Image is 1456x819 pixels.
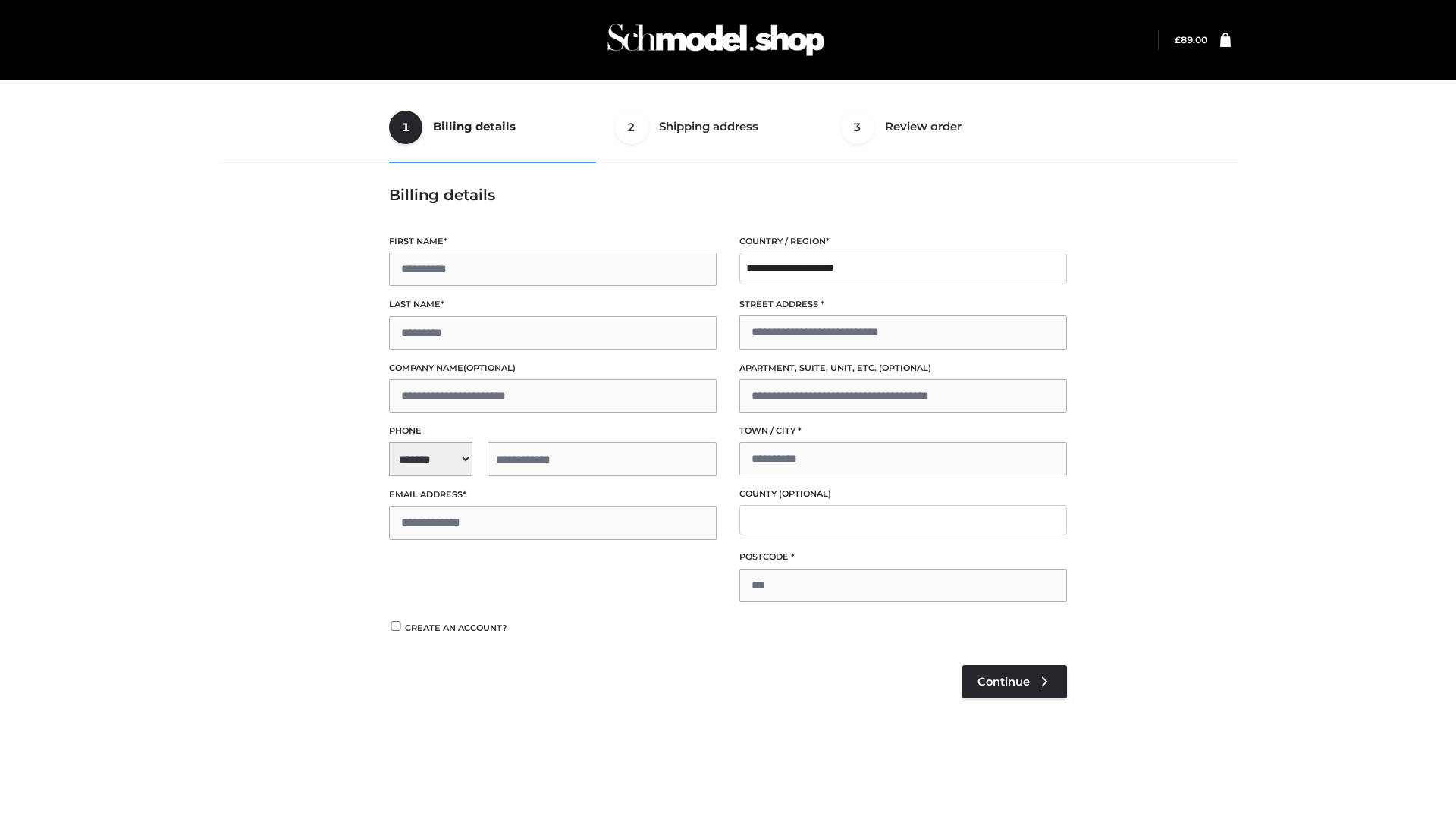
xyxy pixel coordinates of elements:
[977,675,1030,689] span: Continue
[389,361,717,375] label: Company name
[463,362,516,373] span: (optional)
[1175,34,1181,45] span: £
[879,362,931,373] span: (optional)
[962,665,1067,698] a: Continue
[739,424,1067,438] label: Town / City
[389,488,717,502] label: Email address
[779,488,831,499] span: (optional)
[389,234,717,249] label: First name
[739,550,1067,564] label: Postcode
[405,623,507,633] span: Create an account?
[739,234,1067,249] label: Country / Region
[739,297,1067,312] label: Street address
[602,10,830,70] img: Schmodel Admin 964
[389,424,717,438] label: Phone
[389,186,1067,204] h3: Billing details
[1175,34,1207,45] bdi: 89.00
[1175,34,1207,45] a: £89.00
[739,487,1067,501] label: County
[389,621,403,631] input: Create an account?
[389,297,717,312] label: Last name
[739,361,1067,375] label: Apartment, suite, unit, etc.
